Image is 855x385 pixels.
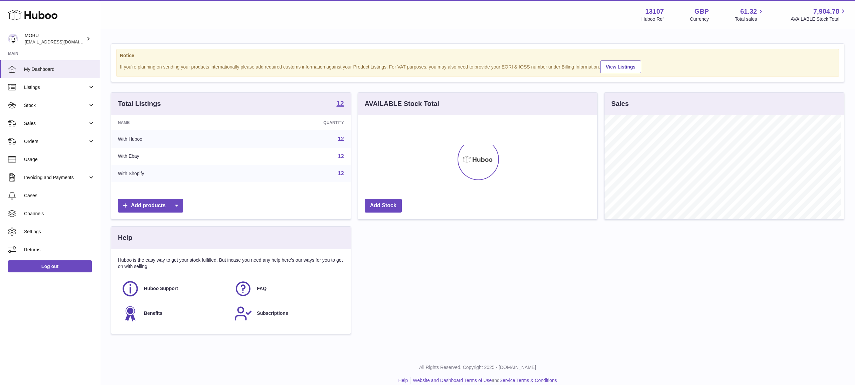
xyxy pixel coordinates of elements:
span: Huboo Support [144,285,178,292]
span: 7,904.78 [813,7,839,16]
span: Total sales [735,16,764,22]
span: My Dashboard [24,66,95,73]
a: 12 [338,170,344,176]
td: With Ebay [111,148,240,165]
p: Huboo is the easy way to get your stock fulfilled. But incase you need any help here's our ways f... [118,257,344,270]
li: and [410,377,557,384]
span: Channels [24,211,95,217]
h3: Help [118,233,132,242]
div: Currency [690,16,709,22]
th: Quantity [240,115,350,130]
div: MOBU [25,32,85,45]
span: Usage [24,156,95,163]
strong: 13107 [645,7,664,16]
a: FAQ [234,280,340,298]
td: With Huboo [111,130,240,148]
a: 61.32 Total sales [735,7,764,22]
a: 12 [338,153,344,159]
th: Name [111,115,240,130]
span: Sales [24,120,88,127]
strong: 12 [336,100,344,107]
span: Settings [24,229,95,235]
img: mo@mobu.co.uk [8,34,18,44]
h3: Total Listings [118,99,161,108]
a: Huboo Support [121,280,227,298]
div: If you're planning on sending your products internationally please add required customs informati... [120,59,835,73]
span: FAQ [257,285,267,292]
h3: Sales [611,99,629,108]
span: [EMAIL_ADDRESS][DOMAIN_NAME] [25,39,98,44]
a: Website and Dashboard Terms of Use [413,378,492,383]
a: View Listings [600,60,641,73]
span: Subscriptions [257,310,288,316]
span: Invoicing and Payments [24,174,88,181]
a: Log out [8,260,92,272]
a: Add products [118,199,183,213]
strong: GBP [694,7,709,16]
a: Benefits [121,304,227,323]
a: Subscriptions [234,304,340,323]
a: Service Terms & Conditions [500,378,557,383]
span: Benefits [144,310,162,316]
a: 12 [338,136,344,142]
span: Stock [24,102,88,109]
span: 61.32 [740,7,757,16]
span: Orders [24,138,88,145]
strong: Notice [120,52,835,59]
h3: AVAILABLE Stock Total [365,99,439,108]
span: Cases [24,192,95,199]
td: With Shopify [111,165,240,182]
a: 12 [336,100,344,108]
span: AVAILABLE Stock Total [791,16,847,22]
span: Returns [24,247,95,253]
a: 7,904.78 AVAILABLE Stock Total [791,7,847,22]
span: Listings [24,84,88,91]
a: Add Stock [365,199,402,213]
div: Huboo Ref [642,16,664,22]
a: Help [398,378,408,383]
p: All Rights Reserved. Copyright 2025 - [DOMAIN_NAME] [106,364,850,371]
